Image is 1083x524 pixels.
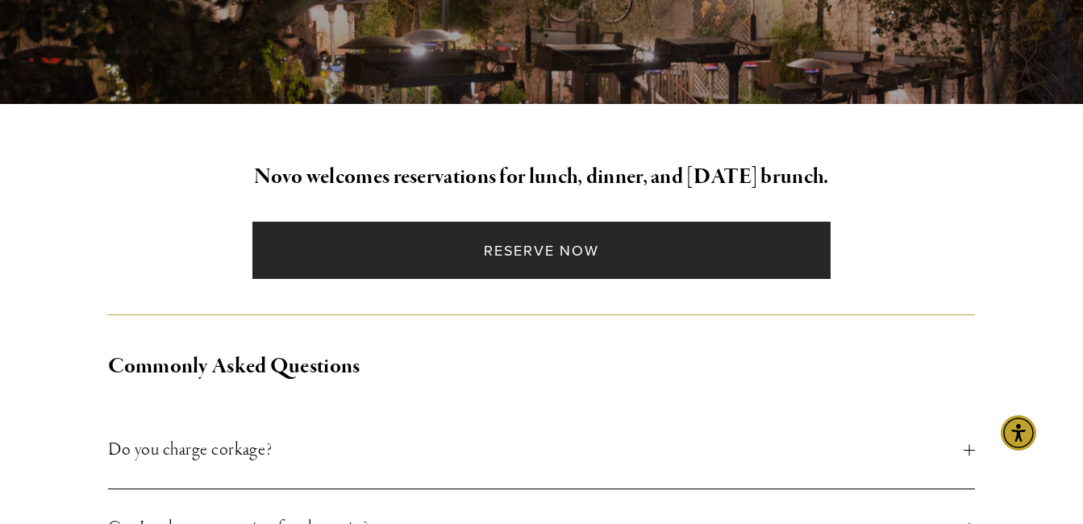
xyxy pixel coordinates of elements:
[108,350,974,384] h2: Commonly Asked Questions
[108,411,974,489] button: Do you charge corkage?
[108,160,974,194] h2: Novo welcomes reservations for lunch, dinner, and [DATE] brunch.
[1001,415,1036,451] div: Accessibility Menu
[108,435,963,464] span: Do you charge corkage?
[252,222,831,279] a: Reserve Now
